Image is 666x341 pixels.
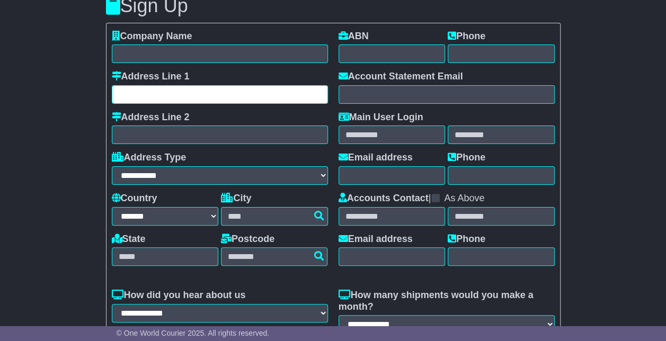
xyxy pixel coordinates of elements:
[112,290,246,301] label: How did you hear about us
[339,193,429,204] label: Accounts Contact
[448,31,485,42] label: Phone
[221,193,251,204] label: City
[339,290,555,312] label: How many shipments would you make a month?
[221,234,274,245] label: Postcode
[112,152,187,164] label: Address Type
[339,31,369,42] label: ABN
[112,112,190,123] label: Address Line 2
[448,152,485,164] label: Phone
[339,152,413,164] label: Email address
[339,71,463,83] label: Account Statement Email
[339,112,423,123] label: Main User Login
[448,234,485,245] label: Phone
[112,71,190,83] label: Address Line 1
[117,329,270,337] span: © One World Courier 2025. All rights reserved.
[112,31,192,42] label: Company Name
[339,234,413,245] label: Email address
[444,193,484,204] label: As Above
[112,193,157,204] label: Country
[112,234,146,245] label: State
[339,193,555,207] div: |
